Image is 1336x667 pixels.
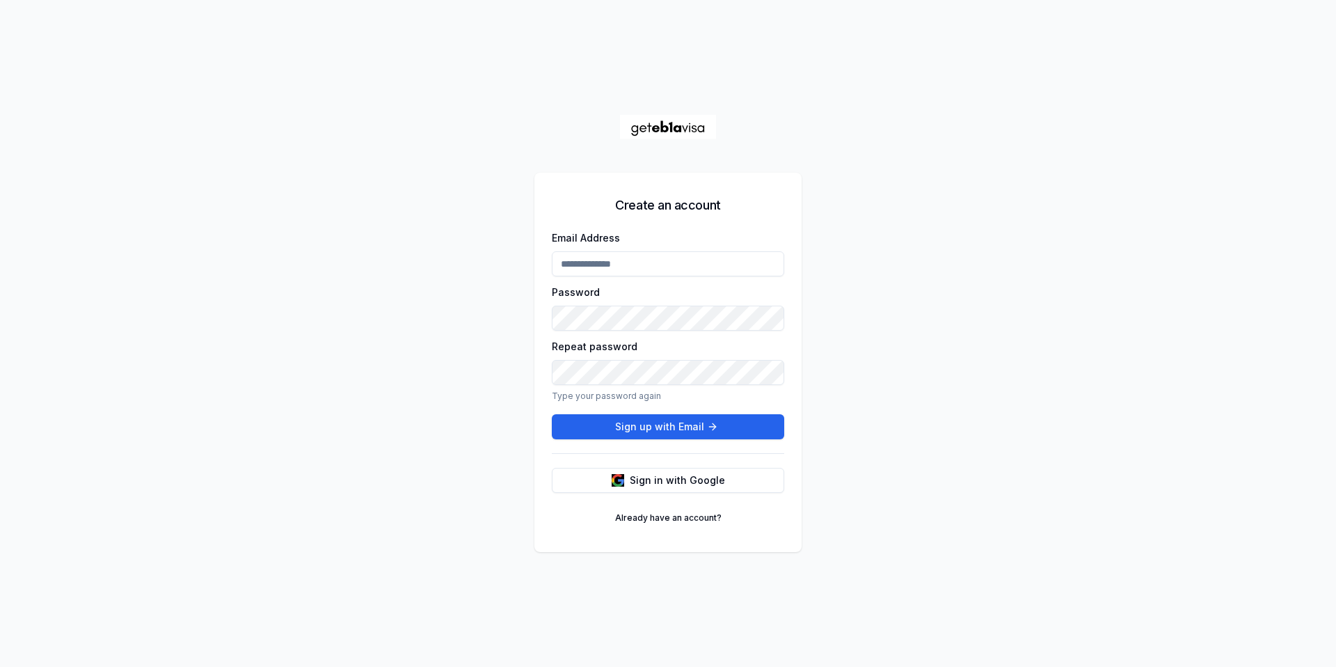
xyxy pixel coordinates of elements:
[619,115,717,139] img: geteb1avisa logo
[615,196,720,215] h5: Create an account
[552,414,784,439] button: Sign up with Email
[552,391,784,407] p: Type your password again
[607,507,730,529] a: Already have an account?
[552,468,784,493] button: Sign in with Google
[612,474,624,487] img: google logo
[552,232,620,244] label: Email Address
[619,115,717,139] a: Home Page
[630,473,725,487] span: Sign in with Google
[552,340,637,352] label: Repeat password
[552,286,600,298] label: Password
